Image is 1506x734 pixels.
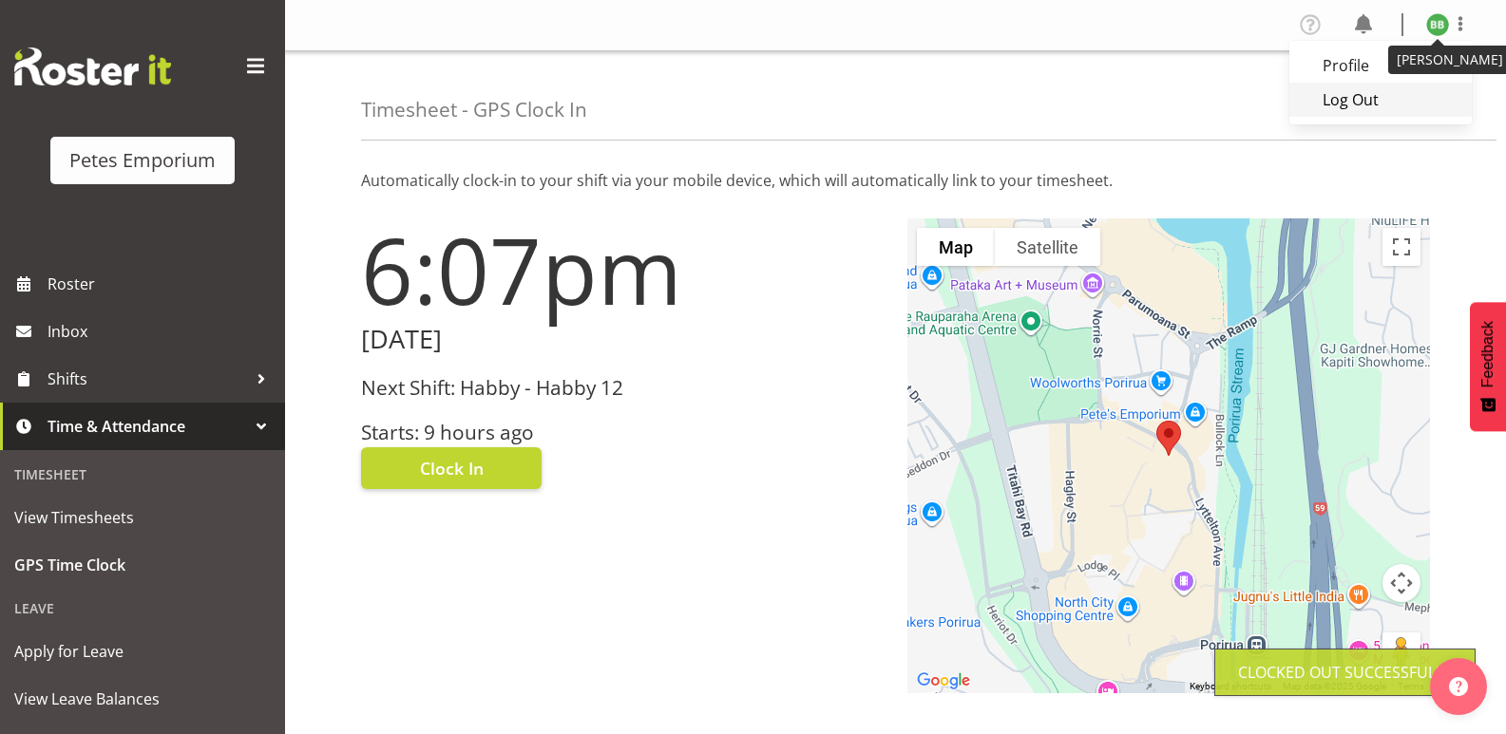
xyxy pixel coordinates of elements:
[5,494,280,541] a: View Timesheets
[361,218,885,321] h1: 6:07pm
[14,47,171,85] img: Rosterit website logo
[48,317,276,346] span: Inbox
[1382,632,1420,670] button: Drag Pegman onto the map to open Street View
[5,589,280,628] div: Leave
[48,270,276,298] span: Roster
[14,551,271,579] span: GPS Time Clock
[48,365,247,393] span: Shifts
[420,456,484,480] span: Clock In
[1190,680,1271,693] button: Keyboard shortcuts
[1382,228,1420,266] button: Toggle fullscreen view
[912,668,975,693] a: Open this area in Google Maps (opens a new window)
[995,228,1100,266] button: Show satellite imagery
[1426,13,1449,36] img: beena-bist9974.jpg
[14,503,271,532] span: View Timesheets
[917,228,995,266] button: Show street map
[1382,564,1420,602] button: Map camera controls
[361,447,542,489] button: Clock In
[361,377,885,399] h3: Next Shift: Habby - Habby 12
[14,637,271,666] span: Apply for Leave
[5,455,280,494] div: Timesheet
[361,325,885,354] h2: [DATE]
[48,412,247,441] span: Time & Attendance
[912,668,975,693] img: Google
[1238,661,1452,684] div: Clocked out Successfully
[361,422,885,443] h3: Starts: 9 hours ago
[1289,48,1472,83] a: Profile
[1470,302,1506,431] button: Feedback - Show survey
[361,99,587,121] h4: Timesheet - GPS Clock In
[1449,677,1468,696] img: help-xxl-2.png
[1479,321,1496,387] span: Feedback
[5,675,280,723] a: View Leave Balances
[69,146,216,175] div: Petes Emporium
[5,628,280,675] a: Apply for Leave
[361,169,1430,192] p: Automatically clock-in to your shift via your mobile device, which will automatically link to you...
[1289,83,1472,117] a: Log Out
[14,685,271,713] span: View Leave Balances
[5,541,280,589] a: GPS Time Clock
